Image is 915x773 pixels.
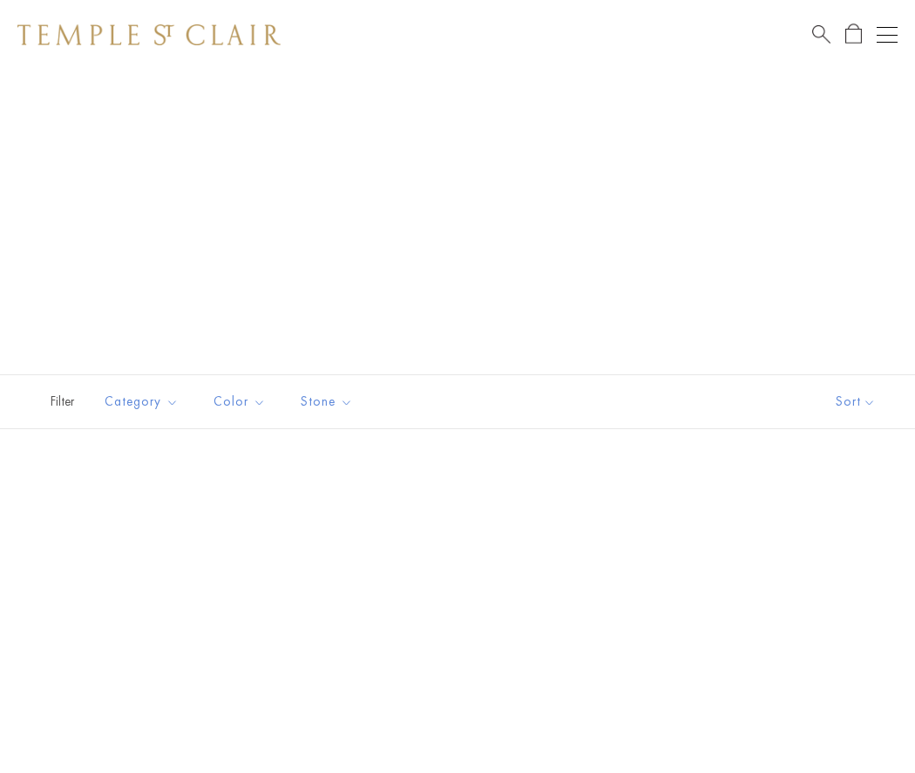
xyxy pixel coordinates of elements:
[205,391,279,413] span: Color
[288,382,366,421] button: Stone
[292,391,366,413] span: Stone
[96,391,192,413] span: Category
[877,24,898,45] button: Open navigation
[200,382,279,421] button: Color
[17,24,281,45] img: Temple St. Clair
[796,375,915,428] button: Show sort by
[845,24,862,45] a: Open Shopping Bag
[91,382,192,421] button: Category
[812,24,830,45] a: Search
